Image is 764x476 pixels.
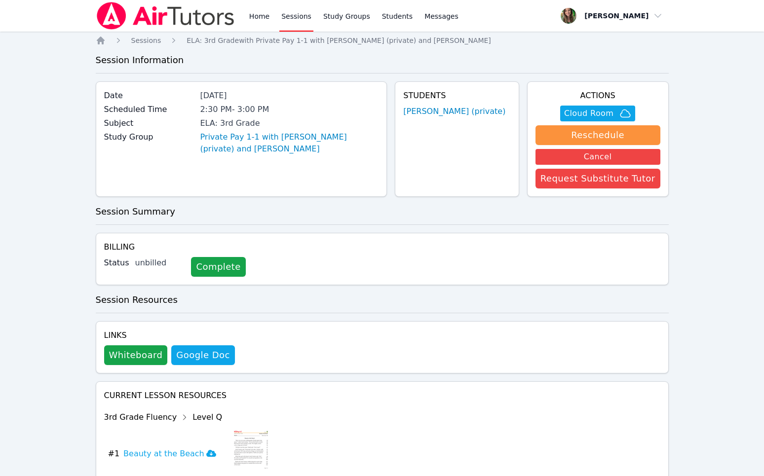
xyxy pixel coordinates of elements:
[171,345,234,365] a: Google Doc
[96,293,669,307] h3: Session Resources
[96,205,669,219] h3: Session Summary
[96,53,669,67] h3: Session Information
[564,108,613,119] span: Cloud Room
[200,90,379,102] div: [DATE]
[96,36,669,45] nav: Breadcrumb
[104,409,343,425] div: 3rd Grade Fluency Level Q
[131,36,161,45] a: Sessions
[96,2,235,30] img: Air Tutors
[131,37,161,44] span: Sessions
[123,448,216,460] h3: Beauty at the Beach
[104,345,168,365] button: Whiteboard
[104,104,194,115] label: Scheduled Time
[535,125,660,145] button: Reschedule
[200,131,379,155] a: Private Pay 1-1 with [PERSON_NAME] (private) and [PERSON_NAME]
[135,257,183,269] div: unbilled
[104,117,194,129] label: Subject
[535,169,660,188] button: Request Substitute Tutor
[535,90,660,102] h4: Actions
[104,257,129,269] label: Status
[200,117,379,129] div: ELA: 3rd Grade
[187,36,491,45] a: ELA: 3rd Gradewith Private Pay 1-1 with [PERSON_NAME] (private) and [PERSON_NAME]
[104,131,194,143] label: Study Group
[104,241,660,253] h4: Billing
[560,106,635,121] button: Cloud Room
[108,448,120,460] span: # 1
[104,390,660,402] h4: Current Lesson Resources
[104,90,194,102] label: Date
[200,104,379,115] div: 2:30 PM - 3:00 PM
[187,37,491,44] span: ELA: 3rd Grade with Private Pay 1-1 with [PERSON_NAME] (private) and [PERSON_NAME]
[403,106,505,117] a: [PERSON_NAME] (private)
[191,257,245,277] a: Complete
[104,330,235,341] h4: Links
[535,149,660,165] button: Cancel
[403,90,510,102] h4: Students
[424,11,458,21] span: Messages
